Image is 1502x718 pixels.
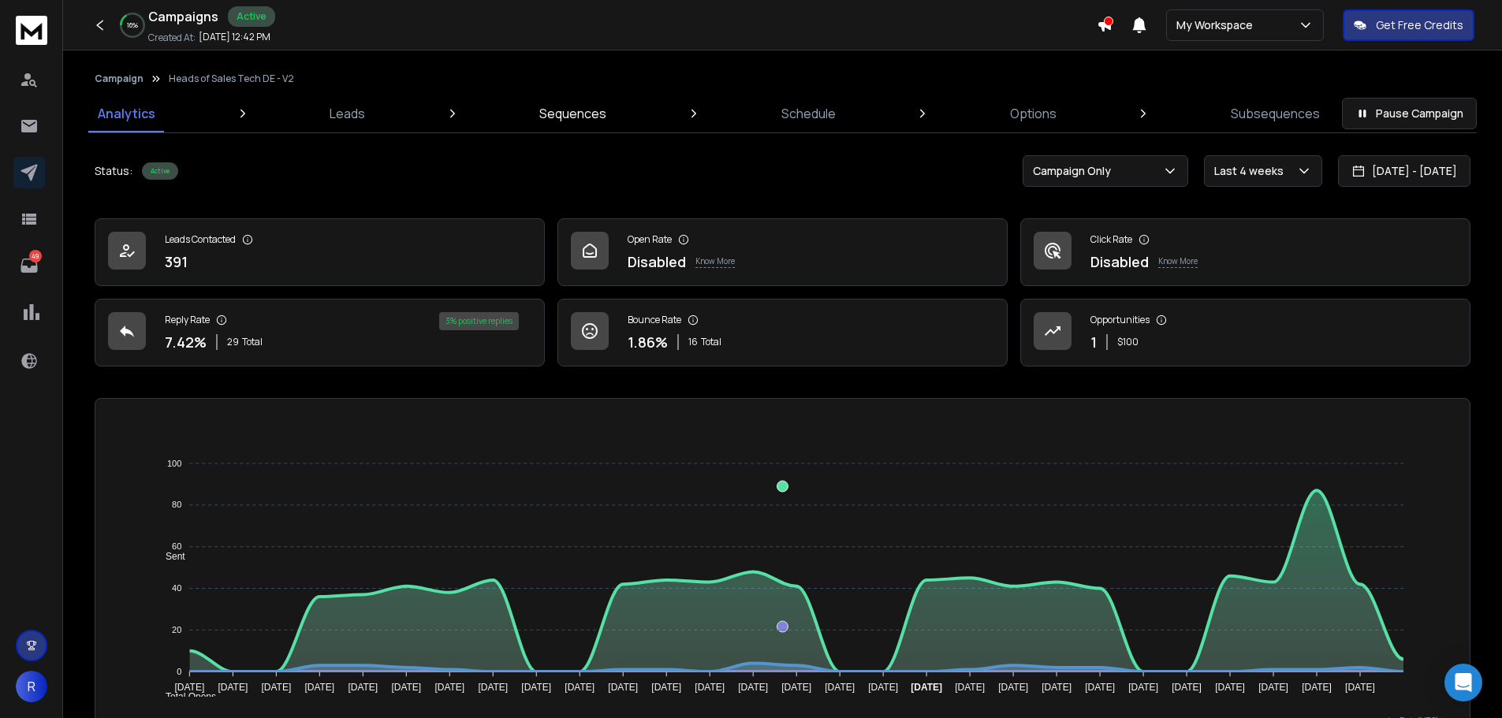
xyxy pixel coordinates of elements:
[330,104,365,123] p: Leads
[825,682,855,693] tspan: [DATE]
[1342,98,1477,129] button: Pause Campaign
[88,95,165,132] a: Analytics
[165,314,210,326] p: Reply Rate
[1231,104,1320,123] p: Subsequences
[261,682,291,693] tspan: [DATE]
[628,331,668,353] p: 1.86 %
[154,691,216,702] span: Total Opens
[521,682,551,693] tspan: [DATE]
[177,667,181,676] tspan: 0
[1214,163,1290,179] p: Last 4 weeks
[391,682,421,693] tspan: [DATE]
[868,682,898,693] tspan: [DATE]
[304,682,334,693] tspan: [DATE]
[1176,17,1259,33] p: My Workspace
[348,682,378,693] tspan: [DATE]
[1090,251,1149,273] p: Disabled
[95,163,132,179] p: Status:
[218,682,248,693] tspan: [DATE]
[148,32,196,44] p: Created At:
[98,104,155,123] p: Analytics
[16,16,47,45] img: logo
[165,331,207,353] p: 7.42 %
[1215,682,1245,693] tspan: [DATE]
[1090,314,1150,326] p: Opportunities
[172,500,181,510] tspan: 80
[320,95,375,132] a: Leads
[608,682,638,693] tspan: [DATE]
[1090,331,1097,353] p: 1
[781,104,836,123] p: Schedule
[154,551,185,562] span: Sent
[701,336,721,348] span: Total
[1033,163,1117,179] p: Campaign Only
[998,682,1028,693] tspan: [DATE]
[695,682,725,693] tspan: [DATE]
[565,682,594,693] tspan: [DATE]
[557,299,1008,366] a: Bounce Rate1.86%16Total
[955,682,985,693] tspan: [DATE]
[439,312,519,330] div: 3 % positive replies
[1258,682,1288,693] tspan: [DATE]
[781,682,811,693] tspan: [DATE]
[228,6,275,27] div: Active
[172,583,181,593] tspan: 40
[1042,682,1072,693] tspan: [DATE]
[172,625,181,634] tspan: 20
[772,95,845,132] a: Schedule
[127,20,138,30] p: 16 %
[628,233,672,246] p: Open Rate
[1343,9,1474,41] button: Get Free Credits
[1158,255,1198,268] p: Know More
[1085,682,1115,693] tspan: [DATE]
[1020,299,1470,366] a: Opportunities1$100
[557,218,1008,286] a: Open RateDisabledKnow More
[13,250,45,281] a: 49
[695,255,735,268] p: Know More
[1020,218,1470,286] a: Click RateDisabledKnow More
[142,162,178,180] div: Active
[174,682,204,693] tspan: [DATE]
[1221,95,1329,132] a: Subsequences
[242,336,263,348] span: Total
[148,7,218,26] h1: Campaigns
[165,251,188,273] p: 391
[1128,682,1158,693] tspan: [DATE]
[199,31,270,43] p: [DATE] 12:42 PM
[738,682,768,693] tspan: [DATE]
[95,218,545,286] a: Leads Contacted391
[539,104,606,123] p: Sequences
[165,233,236,246] p: Leads Contacted
[1090,233,1132,246] p: Click Rate
[1117,336,1139,348] p: $ 100
[688,336,698,348] span: 16
[95,73,143,85] button: Campaign
[1376,17,1463,33] p: Get Free Credits
[530,95,616,132] a: Sequences
[1001,95,1066,132] a: Options
[478,682,508,693] tspan: [DATE]
[167,459,181,468] tspan: 100
[1172,682,1202,693] tspan: [DATE]
[911,682,942,693] tspan: [DATE]
[169,73,294,85] p: Heads of Sales Tech DE - V2
[434,682,464,693] tspan: [DATE]
[651,682,681,693] tspan: [DATE]
[1338,155,1470,187] button: [DATE] - [DATE]
[628,251,686,273] p: Disabled
[95,299,545,366] a: Reply Rate7.42%29Total3% positive replies
[1444,664,1482,701] div: Open Intercom Messenger
[1345,682,1375,693] tspan: [DATE]
[172,541,181,551] tspan: 60
[227,336,239,348] span: 29
[16,671,47,702] button: R
[29,250,42,262] p: 49
[628,314,681,326] p: Bounce Rate
[1010,104,1057,123] p: Options
[1302,682,1332,693] tspan: [DATE]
